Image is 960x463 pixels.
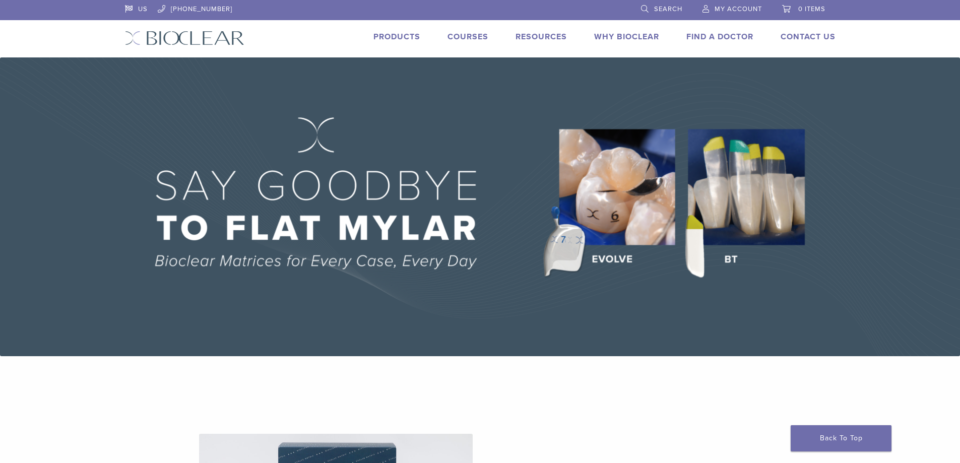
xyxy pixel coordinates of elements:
[373,32,420,42] a: Products
[781,32,836,42] a: Contact Us
[654,5,682,13] span: Search
[798,5,825,13] span: 0 items
[715,5,762,13] span: My Account
[686,32,753,42] a: Find A Doctor
[791,425,891,451] a: Back To Top
[447,32,488,42] a: Courses
[516,32,567,42] a: Resources
[594,32,659,42] a: Why Bioclear
[125,31,244,45] img: Bioclear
